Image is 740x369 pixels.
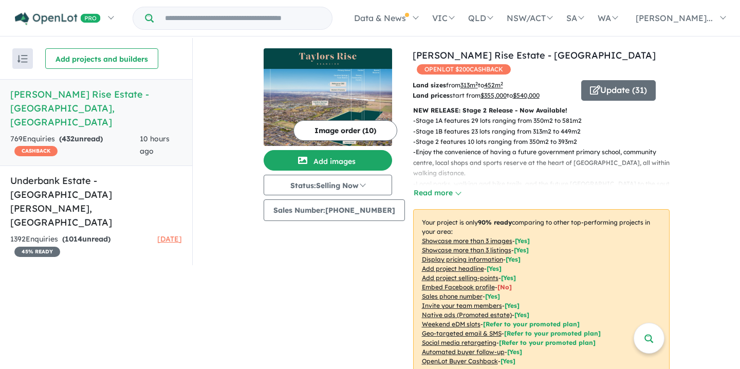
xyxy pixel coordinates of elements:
img: sort.svg [17,55,28,63]
b: 90 % ready [478,218,512,226]
u: OpenLot Buyer Cashback [422,357,498,365]
u: Native ads (Promoted estate) [422,311,512,319]
span: [Refer to your promoted plan] [504,329,601,337]
img: Taylors Rise Estate - Deanside [264,69,392,146]
u: $ 540,000 [513,91,540,99]
u: Geo-targeted email & SMS [422,329,502,337]
span: [ Yes ] [487,265,502,272]
span: [ Yes ] [485,292,500,300]
u: $ 355,000 [480,91,507,99]
strong: ( unread) [59,134,103,143]
img: Taylors Rise Estate - Deanside Logo [268,52,388,65]
span: [ No ] [497,283,512,291]
p: NEW RELEASE: Stage 2 Release - Now Available! [413,105,670,116]
h5: [PERSON_NAME] Rise Estate - [GEOGRAPHIC_DATA] , [GEOGRAPHIC_DATA] [10,87,182,129]
b: Land sizes [413,81,446,89]
span: [ Yes ] [514,246,529,254]
u: Showcase more than 3 listings [422,246,511,254]
span: [PERSON_NAME]... [636,13,713,23]
div: 769 Enquir ies [10,133,140,158]
u: 313 m [460,81,478,89]
span: 10 hours ago [140,134,170,156]
u: Social media retargeting [422,339,496,346]
u: Showcase more than 3 images [422,237,512,245]
button: Update (31) [581,80,656,101]
button: Image order (10) [293,120,397,141]
a: [PERSON_NAME] Rise Estate - [GEOGRAPHIC_DATA] [413,49,656,61]
p: from [413,80,573,90]
button: Read more [413,187,461,199]
p: - Local parks, walking and bike trails, and the future [GEOGRAPHIC_DATA] to the south offer resid... [413,179,678,200]
u: Automated buyer follow-up [422,348,505,356]
span: [ Yes ] [501,274,516,282]
u: Embed Facebook profile [422,283,495,291]
span: 45 % READY [14,247,60,257]
span: 432 [62,134,75,143]
u: Display pricing information [422,255,503,263]
p: - Stage 1B features 23 lots ranging from 313m2 to 449m2 [413,126,678,137]
span: to [507,91,540,99]
span: [ Yes ] [505,302,520,309]
span: [Refer to your promoted plan] [483,320,580,328]
span: to [478,81,503,89]
u: Weekend eDM slots [422,320,480,328]
span: OPENLOT $ 200 CASHBACK [417,64,511,75]
span: CASHBACK [14,146,58,156]
u: 452 m [484,81,503,89]
u: Invite your team members [422,302,502,309]
button: Add images [264,150,392,171]
p: - Stage 2 features 10 lots ranging from 350m2 to 393m2 [413,137,678,147]
u: Add project selling-points [422,274,498,282]
img: Openlot PRO Logo White [15,12,101,25]
input: Try estate name, suburb, builder or developer [156,7,330,29]
p: start from [413,90,573,101]
button: Sales Number:[PHONE_NUMBER] [264,199,405,221]
span: [Yes] [507,348,522,356]
span: [ Yes ] [515,237,530,245]
b: Land prices [413,91,450,99]
sup: 2 [501,81,503,86]
span: [Yes] [501,357,515,365]
h5: Underbank Estate - [GEOGRAPHIC_DATA][PERSON_NAME] , [GEOGRAPHIC_DATA] [10,174,182,229]
p: - Enjoy the convenience of having a future government primary school, community centre, local sho... [413,147,678,178]
span: 1014 [65,234,82,244]
button: Status:Selling Now [264,175,392,195]
span: [Refer to your promoted plan] [499,339,596,346]
button: Add projects and builders [45,48,158,69]
a: Taylors Rise Estate - Deanside LogoTaylors Rise Estate - Deanside [264,48,392,146]
span: [ Yes ] [506,255,521,263]
u: Sales phone number [422,292,483,300]
span: [Yes] [514,311,529,319]
p: - Stage 1A features 29 lots ranging from 350m2 to 581m2 [413,116,678,126]
sup: 2 [475,81,478,86]
div: 1392 Enquir ies [10,233,157,258]
strong: ( unread) [62,234,110,244]
u: Add project headline [422,265,484,272]
span: [DATE] [157,234,182,244]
